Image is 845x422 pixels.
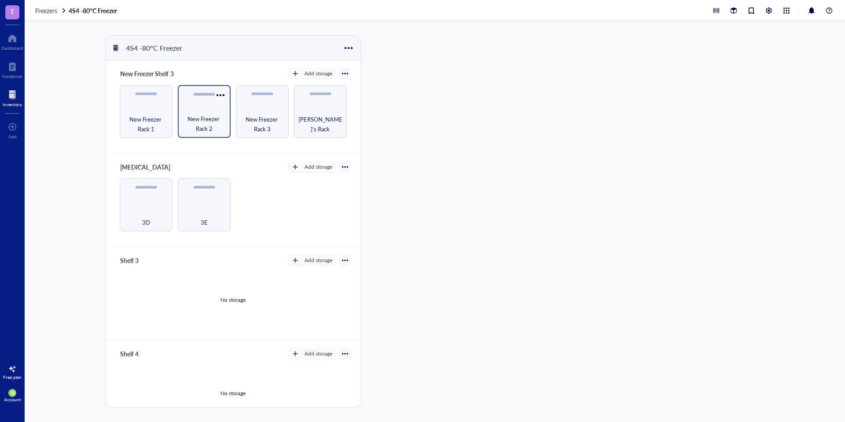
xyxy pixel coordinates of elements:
div: Account [4,397,21,402]
span: New Freezer Rack 2 [182,114,226,133]
div: Dashboard [1,45,23,51]
a: Inventory [3,88,22,107]
span: T [10,6,15,17]
div: Free plan [3,374,22,380]
div: Shelf 4 [116,348,169,360]
span: SB [10,391,14,395]
div: Shelf 3 [116,254,169,267]
a: Freezers [35,7,67,15]
span: 3D [142,218,150,227]
span: [PERSON_NAME]'s Rack [298,115,343,134]
div: Add storage [305,70,332,78]
div: Notebook [2,74,22,79]
div: No storage [220,296,246,304]
span: New Freezer Rack 3 [240,115,285,134]
div: No storage [220,389,246,397]
div: Add storage [305,256,332,264]
span: 3E [201,218,208,227]
div: Add [8,134,17,139]
div: 4S4 -80°C Freezer [122,41,186,56]
div: Add storage [305,350,332,358]
div: Add storage [305,163,332,171]
button: Add storage [288,255,336,266]
button: Add storage [288,348,336,359]
div: Inventory [3,102,22,107]
div: [MEDICAL_DATA] [116,161,174,173]
button: Add storage [288,162,336,172]
span: Freezers [35,6,57,15]
a: 4S4 -80°C Freezer [69,7,119,15]
a: Notebook [2,59,22,79]
a: Dashboard [1,31,23,51]
div: New Freezer Shelf 3 [116,67,177,80]
span: New Freezer Rack 1 [124,115,169,134]
button: Add storage [288,68,336,79]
